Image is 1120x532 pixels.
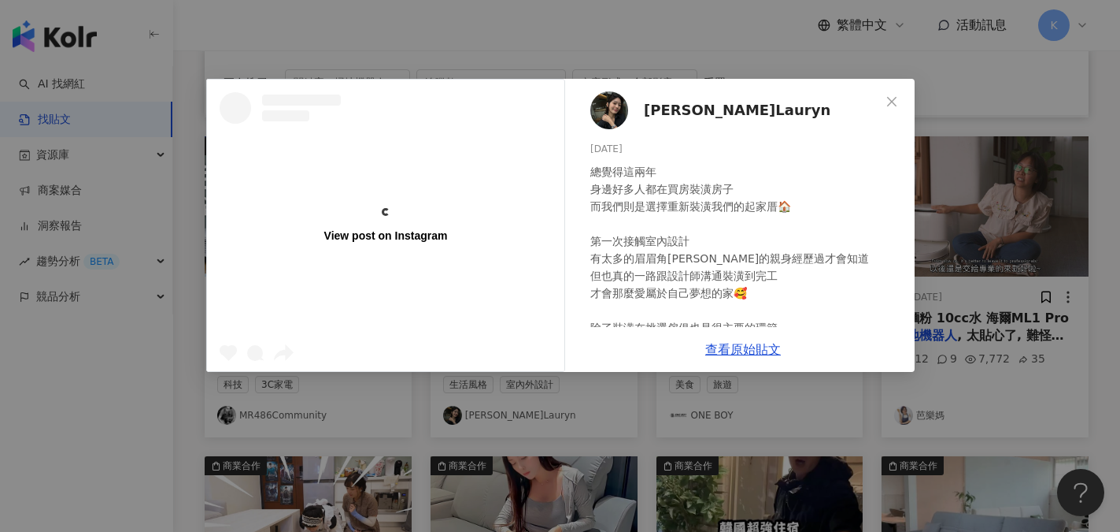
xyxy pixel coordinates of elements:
[590,91,628,129] img: KOL Avatar
[885,95,898,108] span: close
[644,99,830,121] span: [PERSON_NAME]Lauryn
[323,229,447,243] div: View post on Instagram
[207,80,564,371] a: View post on Instagram
[876,86,907,117] button: Close
[590,91,880,129] a: KOL Avatar[PERSON_NAME]Lauryn
[705,342,781,357] a: 查看原始貼文
[590,142,902,157] div: [DATE]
